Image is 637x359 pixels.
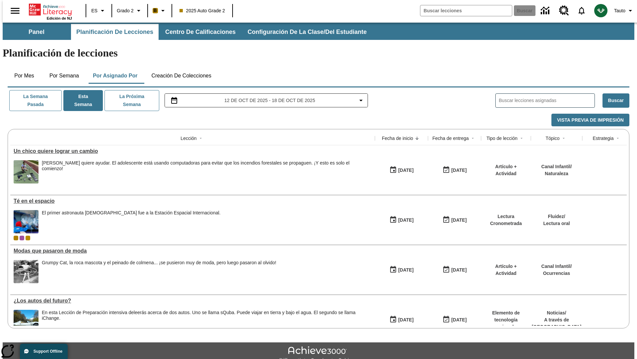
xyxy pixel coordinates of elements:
[63,90,103,111] button: Esta semana
[9,90,62,111] button: La semana pasada
[88,5,109,17] button: Lenguaje: ES, Selecciona un idioma
[14,248,372,254] a: Modas que pasaron de moda, Lecciones
[20,344,68,359] button: Support Offline
[398,216,413,224] div: [DATE]
[387,264,416,276] button: 07/19/25: Primer día en que estuvo disponible la lección
[573,2,590,19] a: Notificaciones
[91,7,98,14] span: ES
[555,2,573,20] a: Centro de recursos, Se abrirá en una pestaña nueva.
[248,28,367,36] span: Configuración de la clase/del estudiante
[14,236,18,240] div: Clase actual
[14,148,372,154] div: Un chico quiere lograr un cambio
[3,24,70,40] button: Panel
[14,248,372,254] div: Modas que pasaron de moda
[387,313,416,326] button: 07/01/25: Primer día en que estuvo disponible la lección
[29,28,44,36] span: Panel
[26,236,30,240] div: New 2025 class
[451,166,466,175] div: [DATE]
[594,4,607,17] img: avatar image
[611,5,637,17] button: Perfil/Configuración
[484,309,528,330] p: Elemento de tecnología mejorada
[499,96,595,105] input: Buscar lecciones asignadas
[42,260,276,283] div: Grumpy Cat, la roca mascota y el peinado de colmena... ¡se pusieron muy de moda, pero luego pasar...
[451,316,466,324] div: [DATE]
[5,1,25,21] button: Abrir el menú lateral
[42,210,221,216] div: El primer astronauta [DEMOGRAPHIC_DATA] fue a la Estación Espacial Internacional.
[3,47,634,59] h1: Planificación de lecciones
[387,214,416,226] button: 10/06/25: Primer día en que estuvo disponible la lección
[179,7,225,14] span: 2025 Auto Grade 2
[14,160,38,183] img: Ryan Honary posa en cuclillas con unos dispositivos de detección de incendios
[440,264,469,276] button: 06/30/26: Último día en que podrá accederse la lección
[420,5,512,16] input: Buscar campo
[382,135,413,142] div: Fecha de inicio
[42,310,356,321] testabrev: leerás acerca de dos autos. Uno se llama sQuba. Puede viajar en tierra y bajo el agua. El segundo...
[117,7,134,14] span: Grado 2
[484,263,528,277] p: Artículo + Actividad
[146,68,217,84] button: Creación de colecciones
[14,310,38,333] img: Un automóvil de alta tecnología flotando en el agua.
[451,266,466,274] div: [DATE]
[160,24,241,40] button: Centro de calificaciones
[150,5,170,17] button: Boost El color de la clase es anaranjado claro. Cambiar el color de la clase.
[42,160,372,183] div: Ryan Honary quiere ayudar. El adolescente está usando computadoras para evitar que los incendios ...
[3,24,373,40] div: Subbarra de navegación
[29,2,72,20] div: Portada
[42,160,372,172] div: [PERSON_NAME] quiere ayudar. El adolescente está usando computadoras para evitar que los incendio...
[154,6,157,15] span: B
[3,23,634,40] div: Subbarra de navegación
[551,114,629,127] button: Vista previa de impresión
[440,214,469,226] button: 10/12/25: Último día en que podrá accederse la lección
[541,270,572,277] p: Ocurrencias
[224,97,315,104] span: 12 de oct de 2025 - 18 de oct de 2025
[537,2,555,20] a: Centro de información
[14,210,38,233] img: Un astronauta, el primero del Reino Unido que viaja a la Estación Espacial Internacional, saluda ...
[593,135,613,142] div: Estrategia
[543,213,570,220] p: Fluidez /
[168,96,365,104] button: Seleccione el intervalo de fechas opción del menú
[398,166,413,175] div: [DATE]
[14,260,38,283] img: foto en blanco y negro de una chica haciendo girar unos hula-hulas en la década de 1950
[440,313,469,326] button: 08/01/26: Último día en que podrá accederse la lección
[76,28,153,36] span: Planificación de lecciones
[357,96,365,104] svg: Collapse Date Range Filter
[532,316,582,330] p: A través de [GEOGRAPHIC_DATA]
[541,170,572,177] p: Naturaleza
[413,134,421,142] button: Sort
[432,135,469,142] div: Fecha de entrega
[34,349,62,354] span: Support Offline
[518,134,526,142] button: Sort
[614,134,622,142] button: Sort
[387,164,416,177] button: 10/15/25: Primer día en que estuvo disponible la lección
[543,220,570,227] p: Lectura oral
[602,93,629,108] button: Buscar
[20,236,24,240] div: OL 2025 Auto Grade 3
[14,298,372,304] div: ¿Los autos del futuro?
[14,198,372,204] a: Té en el espacio, Lecciones
[105,90,159,111] button: La próxima semana
[451,216,466,224] div: [DATE]
[14,298,372,304] a: ¿Los autos del futuro? , Lecciones
[88,68,143,84] button: Por asignado por
[484,213,528,227] p: Lectura Cronometrada
[29,3,72,16] a: Portada
[541,263,572,270] p: Canal Infantil /
[532,309,582,316] p: Noticias /
[469,134,477,142] button: Sort
[42,210,221,233] div: El primer astronauta británico fue a la Estación Espacial Internacional.
[486,135,518,142] div: Tipo de lección
[42,310,372,333] div: En esta Lección de Preparación intensiva de leerás acerca de dos autos. Uno se llama sQuba. Puede...
[545,135,559,142] div: Tópico
[47,16,72,20] span: Edición de NJ
[398,266,413,274] div: [DATE]
[14,148,372,154] a: Un chico quiere lograr un cambio, Lecciones
[42,310,372,321] div: En esta Lección de Preparación intensiva de
[14,198,372,204] div: Té en el espacio
[180,135,196,142] div: Lección
[242,24,372,40] button: Configuración de la clase/del estudiante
